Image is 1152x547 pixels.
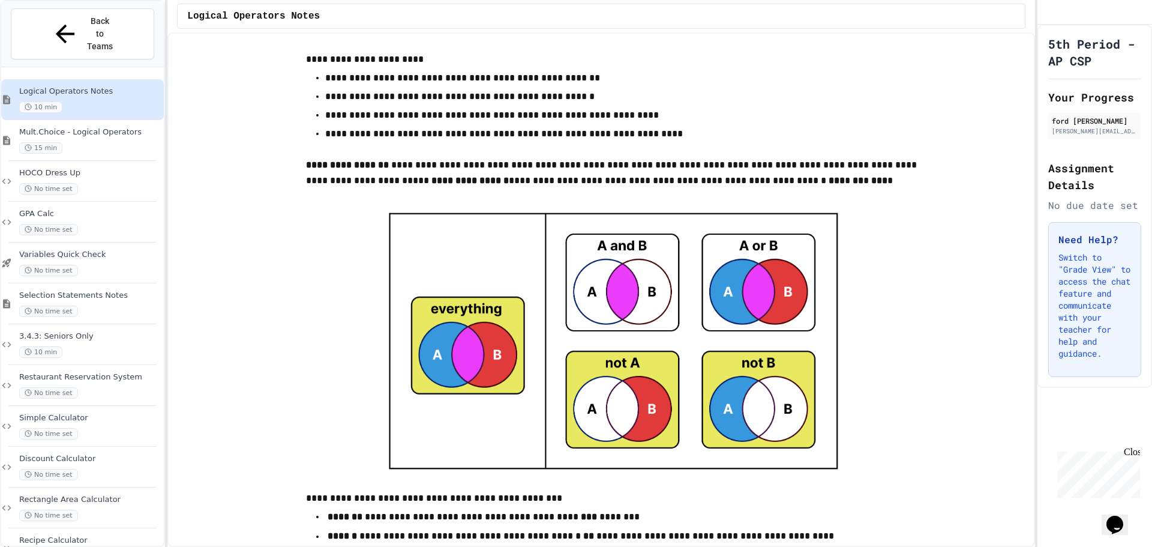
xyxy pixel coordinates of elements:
span: 3.4.3: Seniors Only [19,331,161,342]
h3: Need Help? [1058,232,1131,247]
span: Logical Operators Notes [187,9,320,23]
h2: Assignment Details [1048,160,1141,193]
span: Back to Teams [86,15,115,53]
div: No due date set [1048,198,1141,213]
span: Discount Calculator [19,454,161,464]
div: [PERSON_NAME][EMAIL_ADDRESS][PERSON_NAME][DOMAIN_NAME] [1052,127,1138,136]
div: Chat with us now!Close [5,5,83,76]
iframe: chat widget [1102,499,1140,535]
span: 10 min [19,346,62,358]
span: Rectangle Area Calculator [19,495,161,505]
span: No time set [19,265,78,276]
span: HOCO Dress Up [19,168,161,178]
iframe: chat widget [1052,447,1140,498]
span: GPA Calc [19,209,161,219]
span: Recipe Calculator [19,536,161,546]
span: 10 min [19,101,62,113]
span: No time set [19,306,78,317]
span: Simple Calculator [19,413,161,423]
h2: Your Progress [1048,89,1141,106]
span: Restaurant Reservation System [19,372,161,382]
span: 15 min [19,142,62,154]
span: Variables Quick Check [19,250,161,260]
span: No time set [19,469,78,480]
span: Selection Statements Notes [19,291,161,301]
p: Switch to "Grade View" to access the chat feature and communicate with your teacher for help and ... [1058,252,1131,360]
span: No time set [19,183,78,195]
span: No time set [19,428,78,440]
span: Mult.Choice - Logical Operators [19,127,161,138]
div: ford [PERSON_NAME] [1052,115,1138,126]
h1: 5th Period - AP CSP [1048,35,1141,69]
button: Back to Teams [11,8,154,59]
span: Logical Operators Notes [19,86,161,97]
span: No time set [19,387,78,399]
span: No time set [19,510,78,521]
span: No time set [19,224,78,235]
